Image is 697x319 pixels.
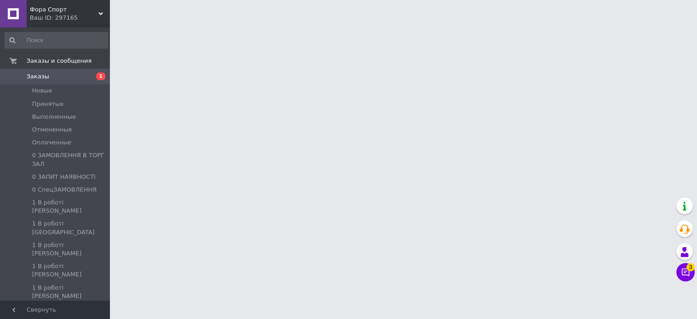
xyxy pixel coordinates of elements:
div: Ваш ID: 297165 [30,14,110,22]
span: Фора Спорт [30,5,98,14]
span: 0 СпецЗАМОВЛЕННЯ [32,186,97,194]
span: 1 [96,72,105,80]
span: Выполненные [32,113,76,121]
span: 0 ЗАПИТ НАЯВНОСТІ [32,173,96,181]
span: Заказы и сообщения [27,57,92,65]
span: Оплаченные [32,138,71,147]
input: Поиск [5,32,108,49]
span: 1 В роботі [PERSON_NAME] [32,284,107,300]
span: Заказы [27,72,49,81]
button: Чат с покупателем3 [676,263,695,281]
span: Отмененные [32,126,72,134]
span: Новые [32,87,52,95]
span: 1 В роботі [PERSON_NAME] [32,198,107,215]
span: 1 В роботі [PERSON_NAME] [32,262,107,279]
span: Принятые [32,100,64,108]
span: 1 В роботі [PERSON_NAME] [32,241,107,258]
span: 3 [686,263,695,271]
span: 0 ЗАМОВЛЕННЯ В ТОРГ ЗАЛ [32,151,107,168]
span: 1 В роботі [GEOGRAPHIC_DATA] [32,220,107,236]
